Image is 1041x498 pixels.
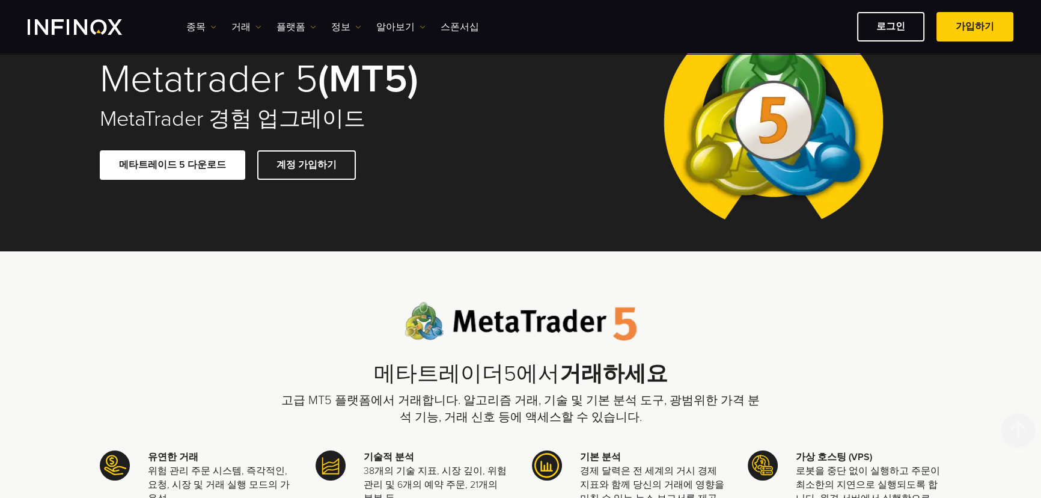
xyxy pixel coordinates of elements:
a: 거래 [231,20,261,34]
img: Meta Trader 5 icon [748,450,778,481]
a: 메타트레이드 5 다운로드 [100,150,245,180]
h1: Metatrader 5 [100,59,504,100]
a: 계정 가입하기 [257,150,356,180]
strong: 유연한 거래 [148,451,198,463]
img: Meta Trader 5 logo [404,302,637,341]
a: 플랫폼 [276,20,316,34]
a: 알아보기 [376,20,426,34]
strong: (MT5) [318,55,418,103]
img: Meta Trader 5 icon [532,450,562,481]
img: Meta Trader 5 icon [316,450,346,481]
img: Meta Trader 5 icon [100,450,130,481]
strong: 기본 분석 [580,451,621,463]
strong: 거래하세요 [560,361,668,387]
a: INFINOX Logo [28,19,150,35]
a: 로그인 [857,12,924,41]
h2: MetaTrader 경험 업그레이드 [100,106,504,132]
h2: 메타트레이더5에서 [280,361,761,387]
a: 정보 [331,20,361,34]
a: 가입하기 [936,12,1013,41]
a: 종목 [186,20,216,34]
strong: 가상 호스팅 (VPS) [796,451,872,463]
p: 고급 MT5 플랫폼에서 거래합니다. 알고리즘 거래, 기술 및 기본 분석 도구, 광범위한 가격 분석 기능, 거래 신호 등에 액세스할 수 있습니다. [280,392,761,426]
strong: 기술적 분석 [364,451,414,463]
a: 스폰서십 [441,20,479,34]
